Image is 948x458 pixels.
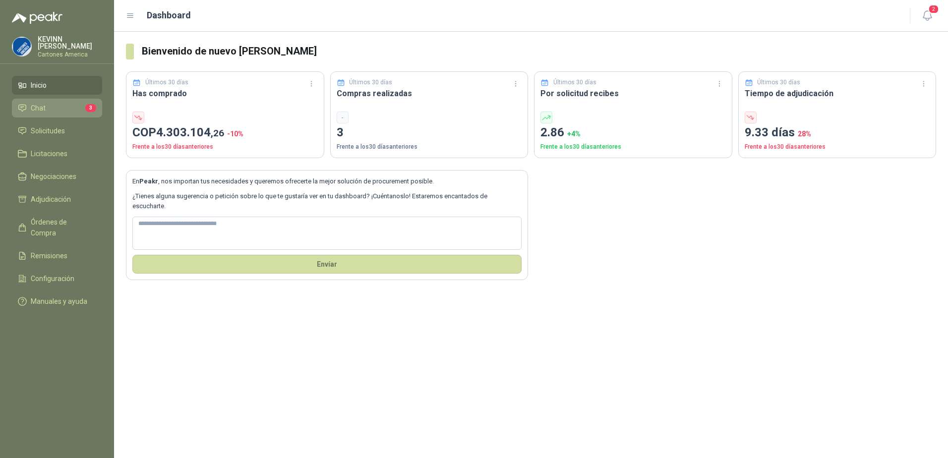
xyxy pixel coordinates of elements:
span: ,26 [211,127,224,139]
p: Frente a los 30 días anteriores [337,142,522,152]
b: Peakr [139,177,158,185]
button: Envíar [132,255,522,274]
h1: Dashboard [147,8,191,22]
p: 9.33 días [745,123,930,142]
img: Logo peakr [12,12,62,24]
p: 2.86 [540,123,726,142]
a: Negociaciones [12,167,102,186]
p: Últimos 30 días [349,78,392,87]
span: 4.303.104 [156,125,224,139]
h3: Por solicitud recibes [540,87,726,100]
p: Frente a los 30 días anteriores [540,142,726,152]
span: Órdenes de Compra [31,217,93,238]
span: -10 % [227,130,243,138]
span: Chat [31,103,46,114]
p: Últimos 30 días [553,78,596,87]
a: Chat3 [12,99,102,117]
p: Cartones America [38,52,102,57]
span: Adjudicación [31,194,71,205]
a: Licitaciones [12,144,102,163]
span: Configuración [31,273,74,284]
span: Remisiones [31,250,67,261]
h3: Tiempo de adjudicación [745,87,930,100]
button: 2 [918,7,936,25]
p: Frente a los 30 días anteriores [745,142,930,152]
p: Últimos 30 días [757,78,800,87]
a: Manuales y ayuda [12,292,102,311]
h3: Has comprado [132,87,318,100]
span: 2 [928,4,939,14]
p: 3 [337,123,522,142]
p: Últimos 30 días [145,78,188,87]
a: Configuración [12,269,102,288]
a: Órdenes de Compra [12,213,102,242]
p: Frente a los 30 días anteriores [132,142,318,152]
a: Inicio [12,76,102,95]
a: Remisiones [12,246,102,265]
span: + 4 % [567,130,581,138]
p: ¿Tienes alguna sugerencia o petición sobre lo que te gustaría ver en tu dashboard? ¡Cuéntanoslo! ... [132,191,522,212]
span: Solicitudes [31,125,65,136]
img: Company Logo [12,37,31,56]
h3: Bienvenido de nuevo [PERSON_NAME] [142,44,936,59]
a: Adjudicación [12,190,102,209]
p: KEVINN [PERSON_NAME] [38,36,102,50]
a: Solicitudes [12,121,102,140]
span: Manuales y ayuda [31,296,87,307]
p: COP [132,123,318,142]
h3: Compras realizadas [337,87,522,100]
span: 3 [85,104,96,112]
span: Licitaciones [31,148,67,159]
span: Negociaciones [31,171,76,182]
p: En , nos importan tus necesidades y queremos ofrecerte la mejor solución de procurement posible. [132,176,522,186]
span: Inicio [31,80,47,91]
span: 28 % [798,130,811,138]
div: - [337,112,349,123]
